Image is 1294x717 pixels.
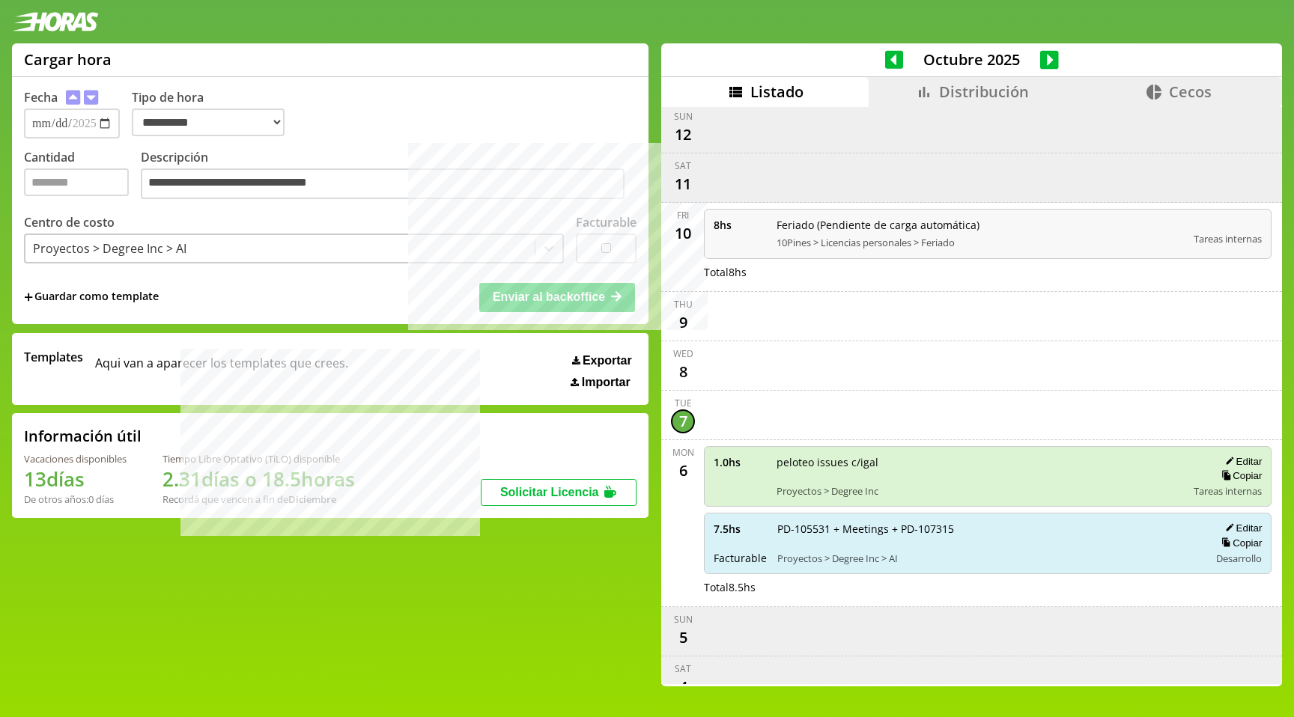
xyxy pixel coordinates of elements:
[1221,455,1262,468] button: Editar
[1217,469,1262,482] button: Copiar
[24,168,129,196] input: Cantidad
[132,89,297,138] label: Tipo de hora
[777,218,1183,232] span: Feriado (Pendiente de carga automática)
[12,12,99,31] img: logotipo
[568,353,637,368] button: Exportar
[481,479,637,506] button: Solicitar Licencia
[24,349,83,365] span: Templates
[675,159,691,172] div: Sat
[704,265,1272,279] div: Total 8 hs
[939,82,1029,102] span: Distribución
[675,397,692,409] div: Tue
[24,214,115,231] label: Centro de costo
[162,492,355,506] div: Recordá que vencen a fin de
[1169,82,1212,102] span: Cecos
[141,168,625,200] textarea: Descripción
[33,240,186,257] div: Proyectos > Degree Inc > AI
[288,492,336,506] b: Diciembre
[704,580,1272,594] div: Total 8.5 hs
[675,662,691,675] div: Sat
[1216,552,1262,565] span: Desarrollo
[479,283,635,311] button: Enviar al backoffice
[671,675,695,699] div: 4
[671,360,695,384] div: 8
[24,49,112,70] h1: Cargar hora
[671,311,695,335] div: 9
[24,426,142,446] h2: Información útil
[24,452,127,466] div: Vacaciones disponibles
[493,290,605,303] span: Enviar al backoffice
[661,107,1282,685] div: scrollable content
[674,110,693,123] div: Sun
[24,289,33,305] span: +
[671,222,695,245] div: 10
[582,376,631,389] span: Importar
[903,49,1040,70] span: Octubre 2025
[714,455,766,469] span: 1.0 hs
[141,149,637,204] label: Descripción
[671,459,695,483] div: 6
[24,466,127,492] h1: 13 días
[677,209,689,222] div: Fri
[95,349,348,389] span: Aqui van a aparecer los templates que crees.
[777,455,1183,469] span: peloteo issues c/igal
[132,109,285,136] select: Tipo de hora
[24,149,141,204] label: Cantidad
[162,466,355,492] h1: 2.31 días o 18.5 horas
[673,347,693,360] div: Wed
[777,552,1199,565] span: Proyectos > Degree Inc > AI
[714,522,767,536] span: 7.5 hs
[674,298,693,311] div: Thu
[1221,522,1262,534] button: Editar
[500,486,599,498] span: Solicitar Licencia
[583,354,632,367] span: Exportar
[162,452,355,466] div: Tiempo Libre Optativo (TiLO) disponible
[24,289,159,305] span: +Guardar como template
[1194,232,1262,245] span: Tareas internas
[672,446,694,459] div: Mon
[671,626,695,650] div: 5
[714,218,766,232] span: 8 hs
[777,236,1183,249] span: 10Pines > Licencias personales > Feriado
[671,123,695,147] div: 12
[671,172,695,196] div: 11
[777,522,1199,536] span: PD-105531 + Meetings + PD-107315
[750,82,804,102] span: Listado
[24,492,127,506] div: De otros años: 0 días
[1217,537,1262,549] button: Copiar
[1194,484,1262,498] span: Tareas internas
[24,89,58,106] label: Fecha
[671,409,695,433] div: 7
[674,613,693,626] div: Sun
[777,484,1183,498] span: Proyectos > Degree Inc
[576,214,637,231] label: Facturable
[714,551,767,565] span: Facturable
